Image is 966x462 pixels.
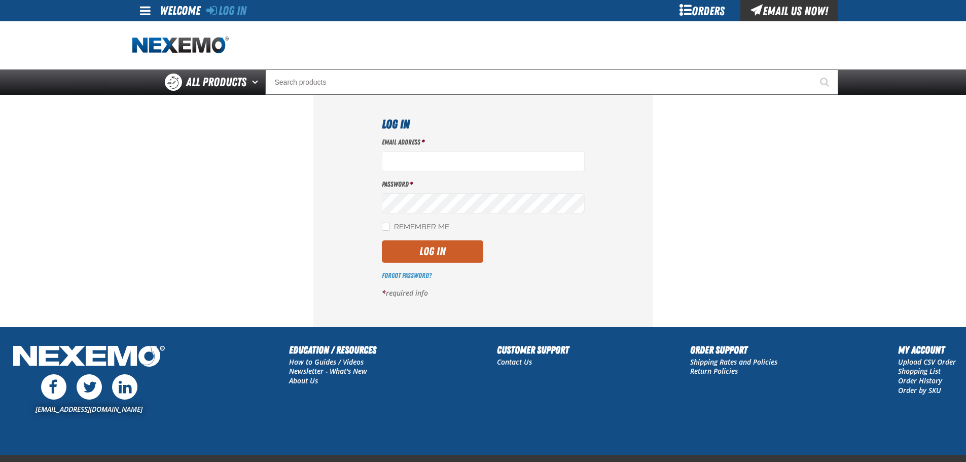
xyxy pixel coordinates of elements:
[898,366,941,376] a: Shopping List
[898,342,956,358] h2: My Account
[289,342,376,358] h2: Education / Resources
[382,271,432,279] a: Forgot Password?
[186,73,246,91] span: All Products
[10,342,168,372] img: Nexemo Logo
[898,357,956,367] a: Upload CSV Order
[289,357,364,367] a: How to Guides / Videos
[690,366,738,376] a: Return Policies
[690,357,777,367] a: Shipping Rates and Policies
[497,342,569,358] h2: Customer Support
[382,240,483,263] button: Log In
[206,4,246,18] a: Log In
[289,366,367,376] a: Newsletter - What's New
[132,37,229,54] a: Home
[382,115,585,133] h1: Log In
[35,404,142,414] a: [EMAIL_ADDRESS][DOMAIN_NAME]
[132,37,229,54] img: Nexemo logo
[382,223,390,231] input: Remember Me
[382,223,449,232] label: Remember Me
[289,376,318,385] a: About Us
[382,137,585,147] label: Email Address
[497,357,532,367] a: Contact Us
[265,69,838,95] input: Search
[898,376,942,385] a: Order History
[382,180,585,189] label: Password
[813,69,838,95] button: Start Searching
[248,69,265,95] button: Open All Products pages
[898,385,941,395] a: Order by SKU
[690,342,777,358] h2: Order Support
[382,289,585,298] p: required info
